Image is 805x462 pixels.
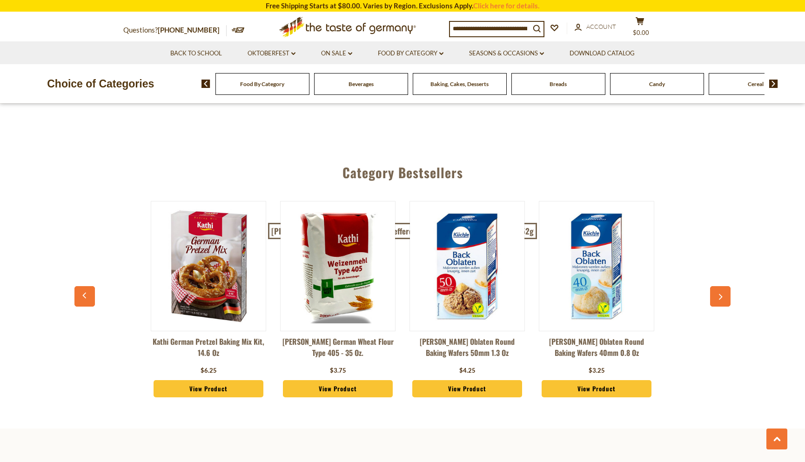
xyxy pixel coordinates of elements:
a: Seasons & Occasions [469,48,544,59]
p: Questions? [123,24,227,36]
a: Download Catalog [570,48,635,59]
div: $3.75 [330,366,346,375]
a: Beverages [349,80,374,87]
img: next arrow [769,80,778,88]
a: View Product [412,380,522,398]
a: Kathi German Pretzel Baking Mix Kit, 14.6 oz [151,336,266,364]
a: View Product [283,380,393,398]
a: Breads [550,80,567,87]
img: Kuechle Oblaten Round Baking Wafers 40mm 0.8 oz [539,209,654,323]
div: Category Bestsellers [79,151,726,189]
a: View Product [154,380,263,398]
a: Food By Category [378,48,443,59]
a: Candy [649,80,665,87]
img: previous arrow [201,80,210,88]
a: Back to School [170,48,222,59]
a: [PERSON_NAME] Oblaten Round Baking Wafers 50mm 1.3 oz [409,336,525,364]
a: Food By Category [240,80,284,87]
a: [PERSON_NAME] Oblaten Round Baking Wafers 40mm 0.8 oz [539,336,654,364]
div: $4.25 [459,366,476,375]
div: $3.25 [589,366,605,375]
a: Baking, Cakes, Desserts [430,80,489,87]
a: [PERSON_NAME] German Wheat Flour Type 405 - 35 oz. [280,336,396,364]
a: View Product [542,380,651,398]
img: Kathi German Pretzel Baking Mix Kit, 14.6 oz [151,209,266,323]
img: Kuechle Oblaten Round Baking Wafers 50mm 1.3 oz [410,209,524,323]
img: Kathi German Wheat Flour Type 405 - 35 oz. [281,209,395,323]
span: $0.00 [633,29,649,36]
a: Account [575,22,616,32]
div: $6.25 [201,366,217,375]
a: Cereal [748,80,764,87]
a: Oktoberfest [248,48,295,59]
a: Click here for details. [473,1,539,10]
button: $0.00 [626,17,654,40]
span: Account [586,23,616,30]
a: On Sale [321,48,352,59]
a: [PHONE_NUMBER] [158,26,220,34]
